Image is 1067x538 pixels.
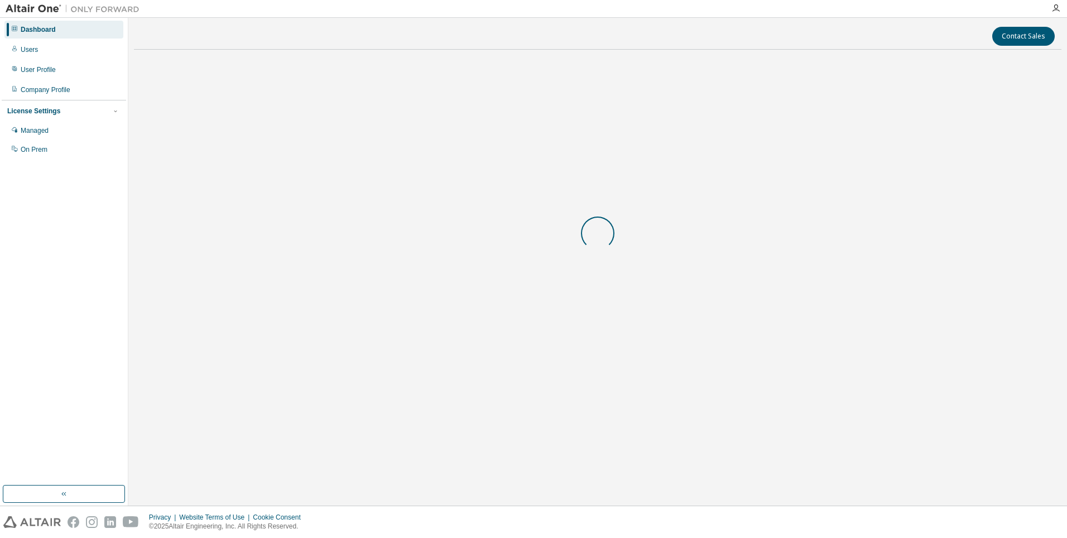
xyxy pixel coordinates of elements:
[149,513,179,522] div: Privacy
[21,65,56,74] div: User Profile
[253,513,307,522] div: Cookie Consent
[21,45,38,54] div: Users
[6,3,145,15] img: Altair One
[68,516,79,528] img: facebook.svg
[123,516,139,528] img: youtube.svg
[3,516,61,528] img: altair_logo.svg
[7,107,60,116] div: License Settings
[21,145,47,154] div: On Prem
[21,85,70,94] div: Company Profile
[149,522,307,531] p: © 2025 Altair Engineering, Inc. All Rights Reserved.
[21,126,49,135] div: Managed
[104,516,116,528] img: linkedin.svg
[179,513,253,522] div: Website Terms of Use
[86,516,98,528] img: instagram.svg
[992,27,1055,46] button: Contact Sales
[21,25,56,34] div: Dashboard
